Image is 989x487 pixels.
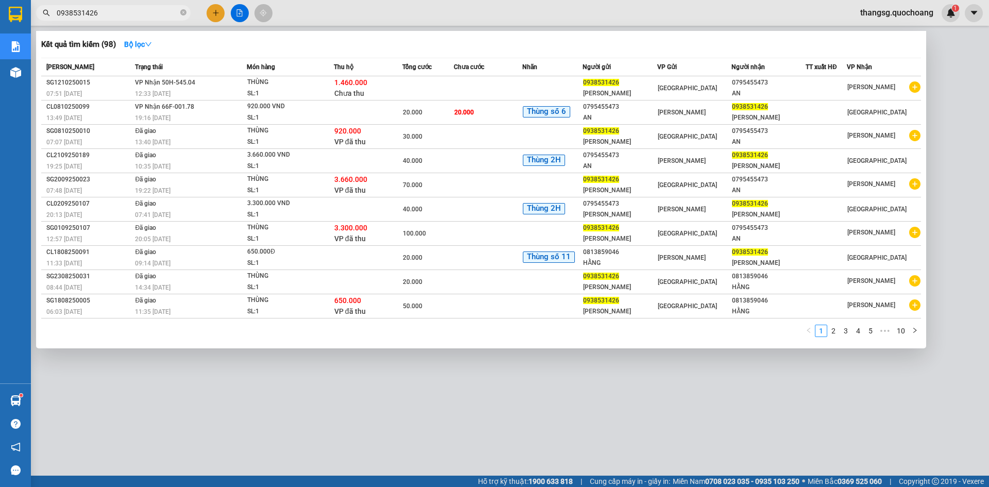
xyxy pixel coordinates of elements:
[46,211,82,219] span: 20:13 [DATE]
[334,63,353,71] span: Thu hộ
[135,284,170,291] span: 14:34 [DATE]
[9,7,22,22] img: logo-vxr
[41,39,116,50] h3: Kết quả tìm kiếm ( 98 )
[732,152,768,159] span: 0938531426
[909,130,920,141] span: plus-circle
[803,325,815,337] li: Previous Page
[732,223,805,233] div: 0795455473
[852,325,864,337] a: 4
[583,127,619,135] span: 0938531426
[11,465,21,475] span: message
[247,282,325,293] div: SL: 1
[135,260,170,267] span: 09:14 [DATE]
[583,224,619,231] span: 0938531426
[523,106,570,117] span: Thùng số 6
[46,163,82,170] span: 19:25 [DATE]
[135,79,195,86] span: VP Nhận 50H-545.04
[135,63,163,71] span: Trạng thái
[583,185,656,196] div: [PERSON_NAME]
[732,112,805,123] div: [PERSON_NAME]
[865,325,876,337] a: 5
[583,176,619,183] span: 0938531426
[658,303,717,310] span: [GEOGRAPHIC_DATA]
[403,303,422,310] span: 50.000
[46,198,132,209] div: CL0209250107
[135,308,170,315] span: 11:35 [DATE]
[815,325,827,337] li: 1
[46,114,82,122] span: 13:49 [DATE]
[803,325,815,337] button: left
[46,102,132,112] div: CL0810250099
[523,251,575,263] span: Thùng số 11
[909,227,920,238] span: plus-circle
[583,297,619,304] span: 0938531426
[658,254,706,261] span: [PERSON_NAME]
[135,200,156,207] span: Đã giao
[583,282,656,293] div: [PERSON_NAME]
[403,230,426,237] span: 100.000
[135,90,170,97] span: 12:33 [DATE]
[909,81,920,93] span: plus-circle
[732,88,805,99] div: AN
[847,83,895,91] span: [PERSON_NAME]
[334,234,366,243] span: VP đã thu
[658,109,706,116] span: [PERSON_NAME]
[46,260,82,267] span: 11:33 [DATE]
[847,132,895,139] span: [PERSON_NAME]
[847,277,895,284] span: [PERSON_NAME]
[583,150,656,161] div: 0795455473
[847,229,895,236] span: [PERSON_NAME]
[583,198,656,209] div: 0795455473
[334,307,366,315] span: VP đã thu
[46,187,82,194] span: 07:48 [DATE]
[10,41,21,52] img: solution-icon
[247,77,325,88] div: THÙNG
[732,258,805,268] div: [PERSON_NAME]
[840,325,852,337] li: 3
[46,295,132,306] div: SG1808250005
[145,41,152,48] span: down
[732,200,768,207] span: 0938531426
[583,247,656,258] div: 0813859046
[46,77,132,88] div: SG1210250015
[247,246,325,258] div: 650.000Đ
[454,109,474,116] span: 20.000
[11,419,21,429] span: question-circle
[247,112,325,124] div: SL: 1
[583,63,611,71] span: Người gửi
[877,325,893,337] span: •••
[583,112,656,123] div: AN
[847,180,895,188] span: [PERSON_NAME]
[334,175,367,183] span: 3.660.000
[732,137,805,147] div: AN
[894,325,908,337] a: 10
[20,394,23,397] sup: 1
[583,273,619,280] span: 0938531426
[732,77,805,88] div: 0795455473
[135,163,170,170] span: 10:35 [DATE]
[43,9,50,16] span: search
[847,301,895,309] span: [PERSON_NAME]
[806,63,837,71] span: TT xuất HĐ
[847,157,907,164] span: [GEOGRAPHIC_DATA]
[135,273,156,280] span: Đã giao
[403,133,422,140] span: 30.000
[852,325,864,337] li: 4
[334,186,366,194] span: VP đã thu
[135,236,170,243] span: 20:05 [DATE]
[135,139,170,146] span: 13:40 [DATE]
[247,258,325,269] div: SL: 1
[46,126,132,137] div: SG0810250010
[583,233,656,244] div: [PERSON_NAME]
[135,103,194,110] span: VP Nhận 66F-001.78
[732,271,805,282] div: 0813859046
[658,206,706,213] span: [PERSON_NAME]
[731,63,765,71] span: Người nhận
[583,258,656,268] div: HẰNG
[135,211,170,219] span: 07:41 [DATE]
[847,206,907,213] span: [GEOGRAPHIC_DATA]
[403,254,422,261] span: 20.000
[732,209,805,220] div: [PERSON_NAME]
[247,101,325,112] div: 920.000 VND
[909,325,921,337] li: Next Page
